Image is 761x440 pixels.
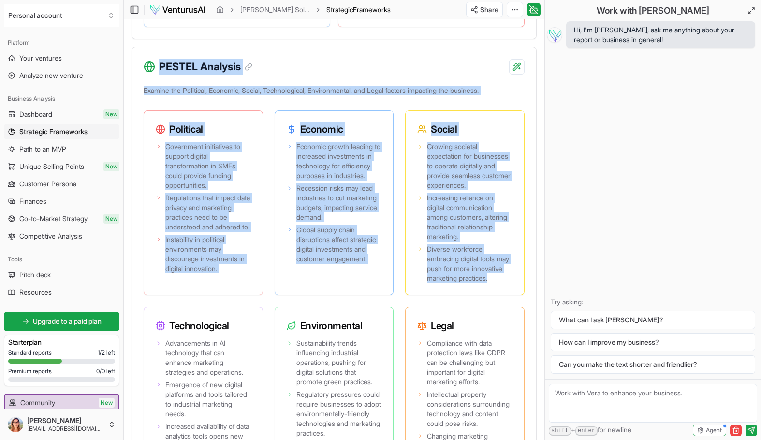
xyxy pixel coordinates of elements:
[326,5,391,15] span: StrategicFrameworks
[25,25,108,33] div: Dominio: [DOMAIN_NAME]
[4,159,119,174] a: Unique Selling PointsNew
[20,398,55,408] span: Community
[4,141,119,157] a: Path to an MVP
[240,5,310,15] a: [PERSON_NAME] Solutions
[8,367,52,375] span: Premium reports
[19,270,51,280] span: Pitch deck
[4,252,119,267] div: Tools
[4,106,119,122] a: DashboardNew
[15,25,23,33] img: website_grey.svg
[4,91,119,106] div: Business Analysis
[19,231,82,241] span: Competitive Analysis
[4,50,119,66] a: Your ventures
[40,56,48,64] img: tab_domain_overview_orange.svg
[693,425,726,436] button: Agent
[103,162,119,171] span: New
[165,193,251,232] span: Regulations that impact data privacy and marketing practices need to be understood and adhered to.
[15,15,23,23] img: logo_orange.svg
[466,2,503,17] button: Share
[296,390,382,438] span: Regulatory pressures could require businesses to adopt environmentally-friendly technologies and ...
[156,319,251,333] h3: Technological
[19,71,83,80] span: Analyze new venture
[296,142,382,181] span: Economic growth leading to increased investments in technology for efficiency purposes in industr...
[296,183,382,222] span: Recession risks may lead industries to cut marketing budgets, impacting service demand.
[114,57,154,63] div: Palabras clave
[19,144,66,154] span: Path to an MVP
[4,413,119,436] button: [PERSON_NAME][EMAIL_ADDRESS][DOMAIN_NAME]
[98,349,115,357] span: 1 / 2 left
[19,127,88,137] span: Strategic Frameworks
[4,267,119,283] a: Pitch deck
[427,193,512,242] span: Increasing reliance on digital communication among customers, altering traditional relationship m...
[427,244,512,283] span: Diverse workforce embracing digital tools may push for more innovative marketing practices.
[4,312,119,331] a: Upgrade to a paid plan
[549,425,631,436] span: + for newline
[4,285,119,300] a: Resources
[19,214,88,224] span: Go-to-Market Strategy
[4,4,119,27] button: Select an organization
[551,311,755,329] button: What can I ask [PERSON_NAME]?
[4,194,119,209] a: Finances
[4,124,119,139] a: Strategic Frameworks
[4,176,119,192] a: Customer Persona
[96,367,115,375] span: 0 / 0 left
[19,109,52,119] span: Dashboard
[165,338,251,377] span: Advancements in AI technology that can enhance marketing strategies and operations.
[4,68,119,83] a: Analyze new venture
[549,426,571,436] kbd: shift
[33,317,102,326] span: Upgrade to a paid plan
[103,56,111,64] img: tab_keywords_by_traffic_grey.svg
[417,319,512,333] h3: Legal
[597,4,709,17] h2: Work with [PERSON_NAME]
[4,35,119,50] div: Platform
[706,426,722,434] span: Agent
[427,338,512,387] span: Compliance with data protection laws like GDPR can be challenging but important for digital marke...
[19,162,84,171] span: Unique Selling Points
[287,122,382,136] h3: Economic
[5,395,118,410] a: CommunityNew
[8,349,52,357] span: Standard reports
[156,122,251,136] h3: Political
[103,214,119,224] span: New
[8,337,115,347] h3: Starter plan
[19,53,62,63] span: Your ventures
[27,15,47,23] div: v 4.0.24
[103,109,119,119] span: New
[27,416,104,425] span: [PERSON_NAME]
[19,197,46,206] span: Finances
[353,5,391,14] span: Frameworks
[296,338,382,387] span: Sustainability trends influencing industrial operations, pushing for digital solutions that promo...
[144,84,525,101] p: Examine the Political, Economic, Social, Technological, Environmental, and Legal factors impactin...
[165,142,251,190] span: Government initiatives to support digital transformation in SMEs could provide funding opportunit...
[417,122,512,136] h3: Social
[159,59,252,75] h3: PESTEL Analysis
[51,57,74,63] div: Dominio
[551,333,755,351] button: How can I improve my business?
[480,5,498,15] span: Share
[8,417,23,432] img: ACg8ocKvTsVMhxPayJt7ERKqrBMjR3eMWNDjpzZIb08ypf4O_VJmy93kkg=s96-c
[551,297,755,307] p: Try asking:
[165,235,251,273] span: Instability in political environments may discourage investments in digital innovation.
[574,25,747,45] span: Hi, I'm [PERSON_NAME], ask me anything about your report or business in general!
[27,425,104,433] span: [EMAIL_ADDRESS][DOMAIN_NAME]
[427,142,512,190] span: Growing societal expectation for businesses to operate digitally and provide seamless customer ex...
[575,426,598,436] kbd: enter
[287,319,382,333] h3: Environmental
[551,355,755,374] button: Can you make the text shorter and friendlier?
[216,5,391,15] nav: breadcrumb
[19,179,76,189] span: Customer Persona
[4,228,119,244] a: Competitive Analysis
[296,225,382,264] span: Global supply chain disruptions affect strategic digital investments and customer engagement.
[165,380,251,419] span: Emergence of new digital platforms and tools tailored to industrial marketing needs.
[99,398,115,408] span: New
[547,27,562,43] img: Vera
[149,4,206,15] img: logo
[19,288,52,297] span: Resources
[427,390,512,428] span: Intellectual property considerations surrounding technology and content could pose risks.
[4,211,119,227] a: Go-to-Market StrategyNew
